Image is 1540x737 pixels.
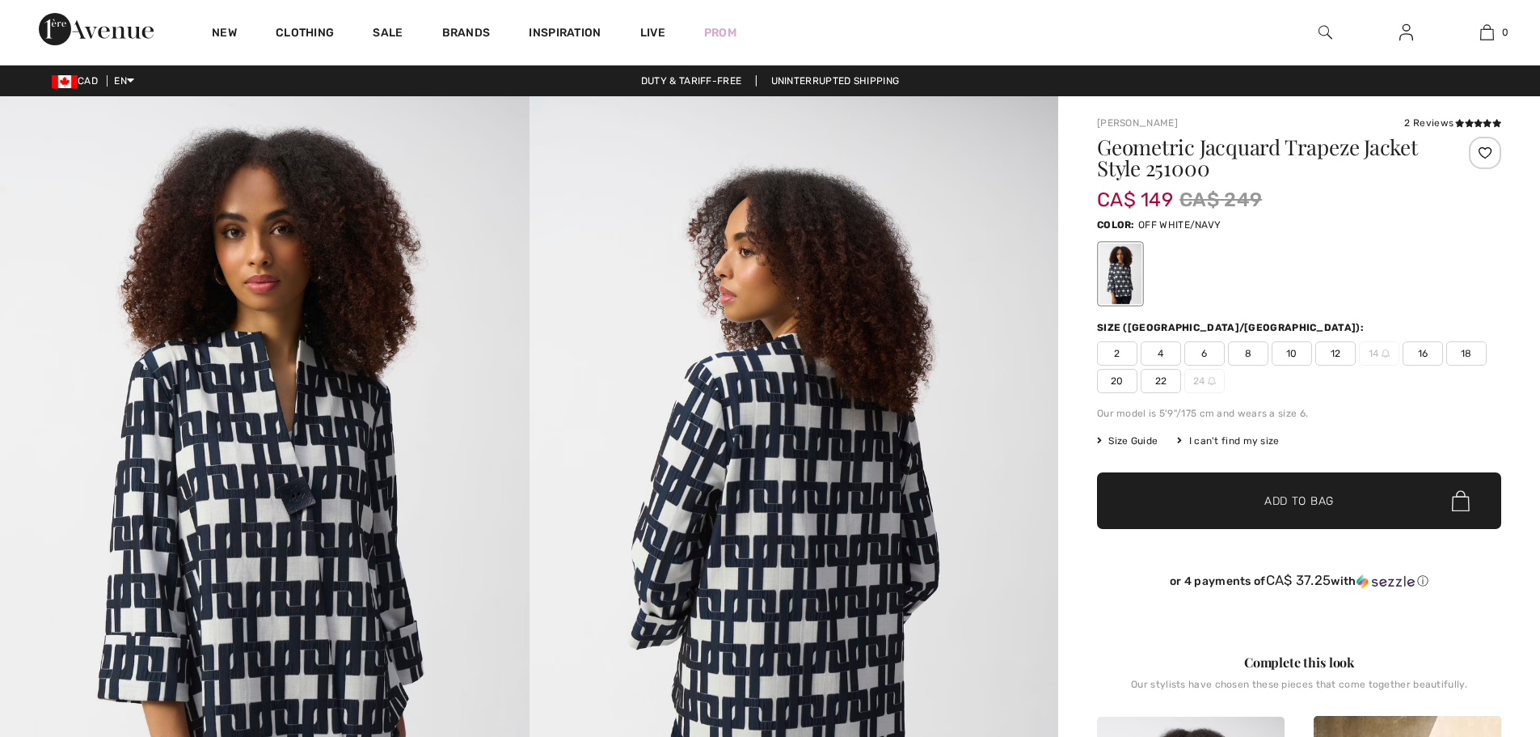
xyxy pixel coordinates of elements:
[1184,369,1225,393] span: 24
[1099,244,1141,304] div: OFF WHITE/NAVY
[1097,472,1501,529] button: Add to Bag
[640,24,665,41] a: Live
[1452,490,1470,511] img: Bag.svg
[1184,341,1225,366] span: 6
[1480,23,1494,42] img: My Bag
[1141,341,1181,366] span: 4
[52,75,78,88] img: Canadian Dollar
[1097,117,1178,129] a: [PERSON_NAME]
[1138,219,1221,231] span: OFF WHITE/NAVY
[1097,137,1434,179] h1: Geometric Jacquard Trapeze Jacket Style 251000
[529,26,601,43] span: Inspiration
[1097,434,1158,448] span: Size Guide
[1177,434,1279,448] div: I can't find my size
[1097,219,1135,231] span: Color:
[1097,320,1367,335] div: Size ([GEOGRAPHIC_DATA]/[GEOGRAPHIC_DATA]):
[1318,23,1332,42] img: search the website
[1097,341,1137,366] span: 2
[1141,369,1181,393] span: 22
[1404,116,1501,130] div: 2 Reviews
[1097,172,1173,211] span: CA$ 149
[52,75,104,87] span: CAD
[1359,341,1399,366] span: 14
[704,24,736,41] a: Prom
[1179,185,1262,214] span: CA$ 249
[1447,23,1526,42] a: 0
[1264,493,1334,510] span: Add to Bag
[1437,616,1524,656] iframe: Opens a widget where you can chat to one of our agents
[1446,341,1487,366] span: 18
[1097,573,1501,595] div: or 4 payments ofCA$ 37.25withSezzle Click to learn more about Sezzle
[1097,406,1501,421] div: Our model is 5'9"/175 cm and wears a size 6.
[1272,341,1312,366] span: 10
[1097,679,1501,703] div: Our stylists have chosen these pieces that come together beautifully.
[1097,369,1137,393] span: 20
[1315,341,1356,366] span: 12
[1228,341,1268,366] span: 8
[1208,377,1216,385] img: ring-m.svg
[1403,341,1443,366] span: 16
[212,26,237,43] a: New
[1399,23,1413,42] img: My Info
[1097,573,1501,589] div: or 4 payments of with
[1386,23,1426,43] a: Sign In
[39,13,154,45] img: 1ère Avenue
[373,26,403,43] a: Sale
[1502,25,1508,40] span: 0
[114,75,134,87] span: EN
[1097,653,1501,672] div: Complete this look
[1266,572,1331,588] span: CA$ 37.25
[1382,349,1390,358] img: ring-m.svg
[276,26,334,43] a: Clothing
[1356,574,1415,589] img: Sezzle
[442,26,491,43] a: Brands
